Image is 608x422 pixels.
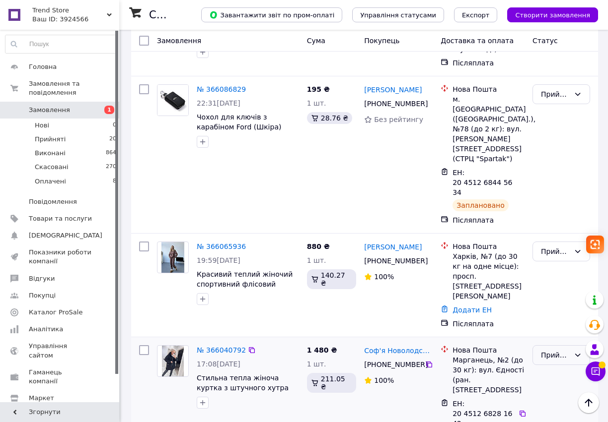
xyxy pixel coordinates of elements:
[29,274,55,283] span: Відгуки
[362,358,425,371] div: [PHONE_NUMBER]
[362,97,425,111] div: [PHONE_NUMBER]
[364,242,422,252] a: [PERSON_NAME]
[453,319,525,329] div: Післяплата
[374,116,423,123] span: Без рейтингу
[157,84,189,116] a: Фото товару
[197,346,246,354] a: № 366040792
[106,149,116,158] span: 864
[453,306,492,314] a: Додати ЕН
[586,362,606,381] button: Чат з покупцем
[515,11,590,19] span: Створити замовлення
[29,291,56,300] span: Покупці
[149,9,250,21] h1: Список замовлень
[5,35,117,53] input: Пошук
[197,256,240,264] span: 19:59[DATE]
[157,37,201,45] span: Замовлення
[113,177,116,186] span: 8
[364,37,399,45] span: Покупець
[106,163,116,172] span: 270
[29,231,102,240] span: [DEMOGRAPHIC_DATA]
[162,346,184,376] img: Фото товару
[32,15,119,24] div: Ваш ID: 3924566
[307,242,330,250] span: 880 ₴
[29,197,77,206] span: Повідомлення
[29,342,92,360] span: Управління сайтом
[462,11,490,19] span: Експорт
[364,346,433,356] a: Соф'я Новолодська
[197,360,240,368] span: 17:08[DATE]
[307,373,357,393] div: 211.05 ₴
[453,94,525,164] div: м. [GEOGRAPHIC_DATA] ([GEOGRAPHIC_DATA].), №78 (до 2 кг): вул. [PERSON_NAME][STREET_ADDRESS] (СТР...
[35,163,69,172] span: Скасовані
[532,37,558,45] span: Статус
[29,325,63,334] span: Аналітика
[29,106,70,115] span: Замовлення
[29,214,92,223] span: Товари та послуги
[307,112,352,124] div: 28.76 ₴
[374,273,394,281] span: 100%
[453,84,525,94] div: Нова Пошта
[35,177,66,186] span: Оплачені
[197,242,246,250] a: № 366065936
[197,113,281,131] a: Чохол для ключів з карабіном Ford (Шкіра)
[197,270,297,308] a: Красивий теплий жіночий спортивний флісовий костюм двійка для дому та прогулянок
[453,169,512,196] span: ЕН: 20 4512 6844 5634
[197,99,240,107] span: 22:31[DATE]
[157,241,189,273] a: Фото товару
[113,121,116,130] span: 0
[197,374,298,412] a: Стильна тепла жіноча куртка з штучного хутра овчини Розмір 46-48, 50-52, 54-56, 58-60
[453,241,525,251] div: Нова Пошта
[35,135,66,144] span: Прийняті
[29,368,92,386] span: Гаманець компанії
[197,85,246,93] a: № 366086829
[453,251,525,301] div: Харків, №7 (до 30 кг на одне місце): просп. [STREET_ADDRESS][PERSON_NAME]
[29,394,54,403] span: Маркет
[364,85,422,95] a: [PERSON_NAME]
[507,7,598,22] button: Створити замовлення
[453,199,509,211] div: Заплановано
[362,254,425,268] div: [PHONE_NUMBER]
[453,58,525,68] div: Післяплата
[29,79,119,97] span: Замовлення та повідомлення
[109,135,116,144] span: 20
[29,248,92,266] span: Показники роботи компанії
[161,242,185,273] img: Фото товару
[307,360,326,368] span: 1 шт.
[307,37,325,45] span: Cума
[541,350,570,361] div: Прийнято
[307,346,337,354] span: 1 480 ₴
[453,345,525,355] div: Нова Пошта
[201,7,342,22] button: Завантажити звіт по пром-оплаті
[453,355,525,395] div: Марганець, №2 (до 30 кг): вул. Єдності (ран. [STREET_ADDRESS]
[29,308,82,317] span: Каталог ProSale
[35,149,66,158] span: Виконані
[209,10,334,19] span: Завантажити звіт по пром-оплаті
[104,106,114,114] span: 1
[307,256,326,264] span: 1 шт.
[541,89,570,100] div: Прийнято
[374,376,394,384] span: 100%
[578,392,599,413] button: Наверх
[454,7,498,22] button: Експорт
[29,62,57,71] span: Головна
[453,215,525,225] div: Післяплата
[35,121,49,130] span: Нові
[307,99,326,107] span: 1 шт.
[32,6,107,15] span: Trend Store
[497,10,598,18] a: Створити замовлення
[307,85,330,93] span: 195 ₴
[157,345,189,377] a: Фото товару
[360,11,436,19] span: Управління статусами
[307,269,357,289] div: 140.27 ₴
[541,246,570,257] div: Прийнято
[441,37,514,45] span: Доставка та оплата
[352,7,444,22] button: Управління статусами
[157,85,188,116] img: Фото товару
